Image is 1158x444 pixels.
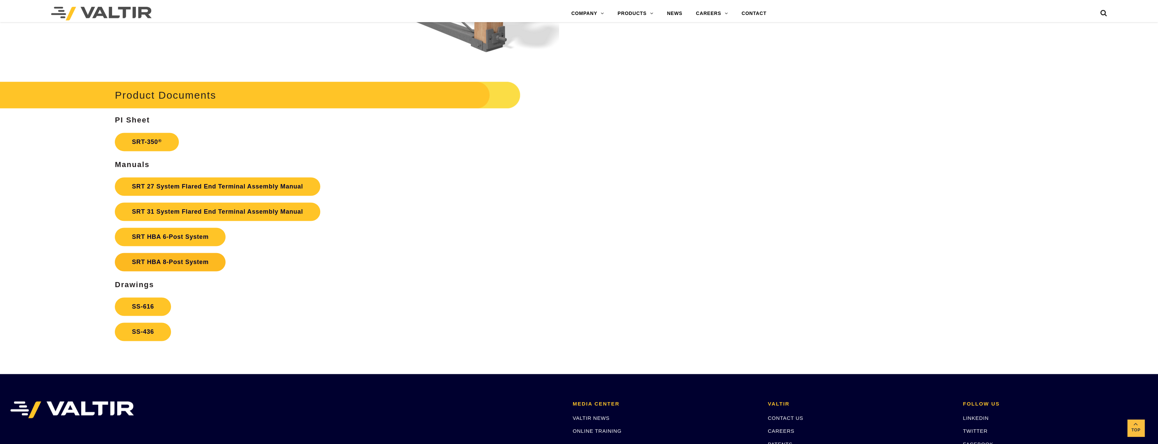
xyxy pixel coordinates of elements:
[963,428,987,433] a: TWITTER
[115,116,150,124] strong: PI Sheet
[963,415,989,421] a: LINKEDIN
[115,202,320,221] a: SRT 31 System Flared End Terminal Assembly Manual
[115,297,171,316] a: SS-616
[158,138,162,143] sup: ®
[115,177,320,196] a: SRT 27 System Flared End Terminal Assembly Manual
[115,228,226,246] a: SRT HBA 6-Post System
[768,428,794,433] a: CAREERS
[115,160,150,169] strong: Manuals
[115,253,226,271] a: SRT HBA 8-Post System
[573,415,609,421] a: VALTIR NEWS
[611,7,660,20] a: PRODUCTS
[963,401,1148,407] h2: FOLLOW US
[768,415,803,421] a: CONTACT US
[573,401,758,407] h2: MEDIA CENTER
[660,7,689,20] a: NEWS
[10,401,134,418] img: VALTIR
[51,7,152,20] img: Valtir
[768,401,953,407] h2: VALTIR
[115,280,154,289] strong: Drawings
[132,233,209,240] strong: SRT HBA 6-Post System
[1127,420,1144,437] a: Top
[1127,426,1144,434] span: Top
[689,7,735,20] a: CAREERS
[115,133,179,151] a: SRT-350®
[565,7,611,20] a: COMPANY
[115,323,171,341] a: SS-436
[735,7,773,20] a: CONTACT
[573,428,621,433] a: ONLINE TRAINING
